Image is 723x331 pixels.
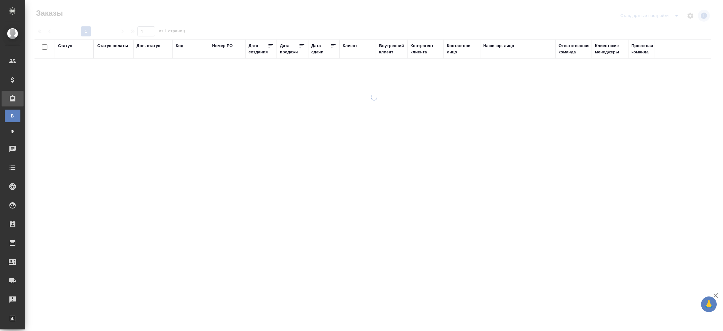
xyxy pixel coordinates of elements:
div: Наше юр. лицо [483,43,514,49]
span: Ф [8,128,17,135]
div: Клиентские менеджеры [595,43,625,55]
a: Ф [5,125,20,138]
div: Дата продажи [280,43,299,55]
button: 🙏 [701,296,717,312]
div: Код [176,43,183,49]
a: В [5,110,20,122]
div: Статус [58,43,72,49]
span: В [8,113,17,119]
div: Дата сдачи [311,43,330,55]
div: Проектная команда [631,43,661,55]
div: Внутренний клиент [379,43,404,55]
div: Контрагент клиента [410,43,441,55]
div: Контактное лицо [447,43,477,55]
div: Доп. статус [137,43,160,49]
div: Ответственная команда [559,43,590,55]
div: Статус оплаты [97,43,128,49]
div: Дата создания [249,43,268,55]
div: Номер PO [212,43,233,49]
span: 🙏 [704,298,714,311]
div: Клиент [343,43,357,49]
